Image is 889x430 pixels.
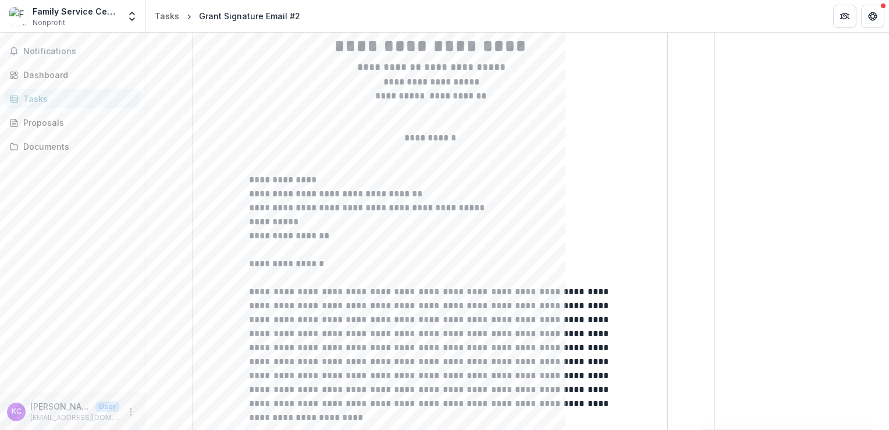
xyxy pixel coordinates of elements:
[33,5,119,17] div: Family Service Center of [GEOGRAPHIC_DATA] and [GEOGRAPHIC_DATA]
[5,89,140,108] a: Tasks
[9,7,28,26] img: Family Service Center of Houston and Harris County
[23,140,131,153] div: Documents
[150,8,184,24] a: Tasks
[124,405,138,419] button: More
[155,10,179,22] div: Tasks
[23,93,131,105] div: Tasks
[23,47,136,57] span: Notifications
[5,137,140,156] a: Documents
[30,413,119,423] p: [EMAIL_ADDRESS][DOMAIN_NAME]
[150,8,305,24] nav: breadcrumb
[124,5,140,28] button: Open entity switcher
[5,42,140,61] button: Notifications
[23,69,131,81] div: Dashboard
[5,113,140,132] a: Proposals
[33,17,65,28] span: Nonprofit
[12,408,22,415] div: Kerry Beth Cottingham
[30,400,91,413] p: [PERSON_NAME]
[5,65,140,84] a: Dashboard
[861,5,884,28] button: Get Help
[199,10,300,22] div: Grant Signature Email #2
[23,117,131,129] div: Proposals
[95,401,119,412] p: User
[833,5,856,28] button: Partners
